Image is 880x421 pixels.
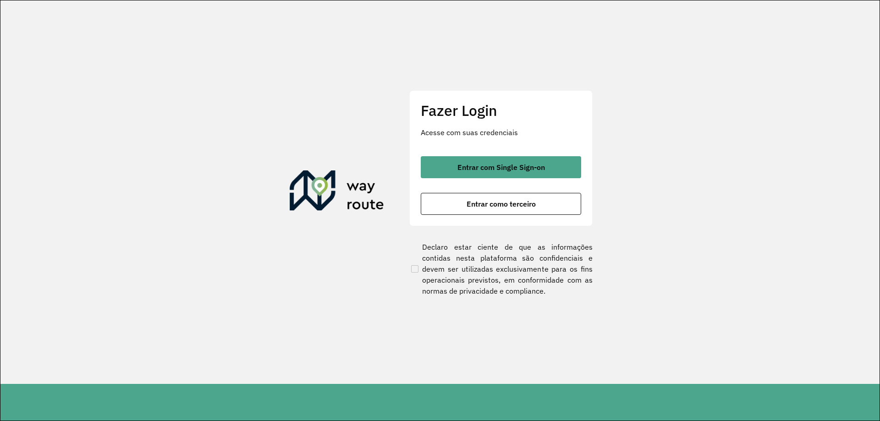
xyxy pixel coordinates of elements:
span: Entrar com Single Sign-on [457,164,545,171]
button: button [421,156,581,178]
h2: Fazer Login [421,102,581,119]
img: Roteirizador AmbevTech [290,170,384,214]
p: Acesse com suas credenciais [421,127,581,138]
span: Entrar como terceiro [467,200,536,208]
label: Declaro estar ciente de que as informações contidas nesta plataforma são confidenciais e devem se... [409,241,593,296]
button: button [421,193,581,215]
